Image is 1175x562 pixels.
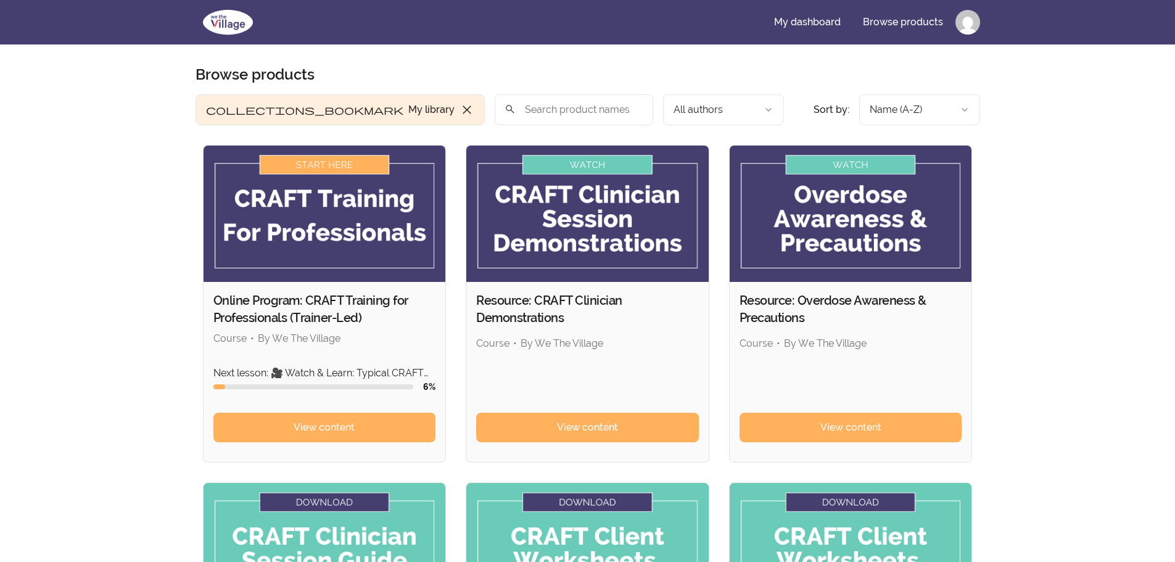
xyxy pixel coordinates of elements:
span: View content [820,420,881,435]
span: Sort by: [814,104,849,115]
span: View content [294,420,355,435]
a: Browse products [853,7,953,37]
nav: Main [764,7,980,37]
img: Product image for Online Program: CRAFT Training for Professionals (Trainer-Led) [204,146,446,282]
span: close [460,102,474,117]
h2: Browse products [196,65,315,85]
h2: Resource: Overdose Awareness & Precautions [740,292,962,326]
span: View content [557,420,618,435]
a: View content [213,413,436,442]
a: View content [476,413,699,442]
span: Course [213,333,247,344]
img: We The Village logo [196,7,260,37]
img: Profile image for Jamie [955,10,980,35]
button: Filter by author [663,94,784,125]
div: Course progress [213,384,414,389]
input: Search product names [495,94,653,125]
span: By We The Village [784,337,867,349]
span: • [250,333,254,344]
button: Product sort options [859,94,980,125]
span: Course [476,337,509,349]
span: By We The Village [521,337,603,349]
span: • [513,337,517,349]
span: search [505,101,516,118]
a: View content [740,413,962,442]
a: My dashboard [764,7,851,37]
span: • [777,337,780,349]
span: By We The Village [258,333,340,344]
h2: Resource: CRAFT Clinician Demonstrations [476,292,699,326]
span: Course [740,337,773,349]
p: Next lesson: 🎥 Watch & Learn: Typical CRAFT Format [213,366,436,381]
img: Product image for Resource: CRAFT Clinician Demonstrations [466,146,709,282]
span: 6 % [423,382,435,392]
img: Product image for Resource: Overdose Awareness & Precautions [730,146,972,282]
h2: Online Program: CRAFT Training for Professionals (Trainer-Led) [213,292,436,326]
button: Filter by My library [196,94,485,125]
span: collections_bookmark [206,102,403,117]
